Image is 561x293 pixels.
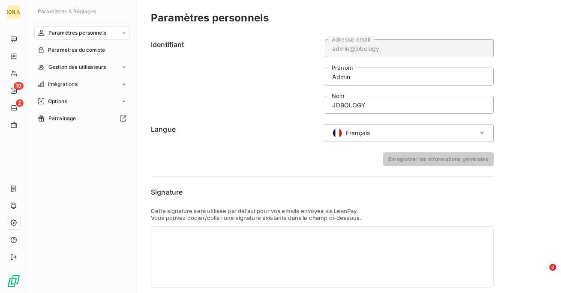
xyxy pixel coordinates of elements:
[532,264,552,284] iframe: Intercom live chat
[325,96,494,114] input: placeholder
[16,99,24,107] span: 2
[34,43,130,57] a: Paramètres du compte
[48,63,106,71] span: Gestion des utilisateurs
[48,98,67,105] span: Options
[34,112,130,125] a: Parrainage
[151,214,494,221] p: Vous pouvez copier/coller une signature existante dans le champ ci-dessous.
[14,82,24,90] span: 19
[325,68,494,86] input: placeholder
[48,46,105,54] span: Paramètres du compte
[151,187,494,197] h6: Signature
[151,10,269,26] h3: Paramètres personnels
[48,80,78,88] span: Intégrations
[7,274,21,288] img: Logo LeanPay
[151,207,494,214] p: Cette signature sera utilisée par défaut pour vos emails envoyés via LeanPay.
[48,29,106,37] span: Paramètres personnels
[549,264,556,271] span: 2
[38,8,96,15] span: Paramètres & Réglages
[151,39,320,114] h6: Identifiant
[383,152,494,166] button: Enregistrer les informations générales
[151,124,320,142] h6: Langue
[7,5,21,19] div: [PERSON_NAME]
[346,129,370,137] span: Français
[48,115,76,122] span: Parrainage
[325,39,494,57] input: placeholder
